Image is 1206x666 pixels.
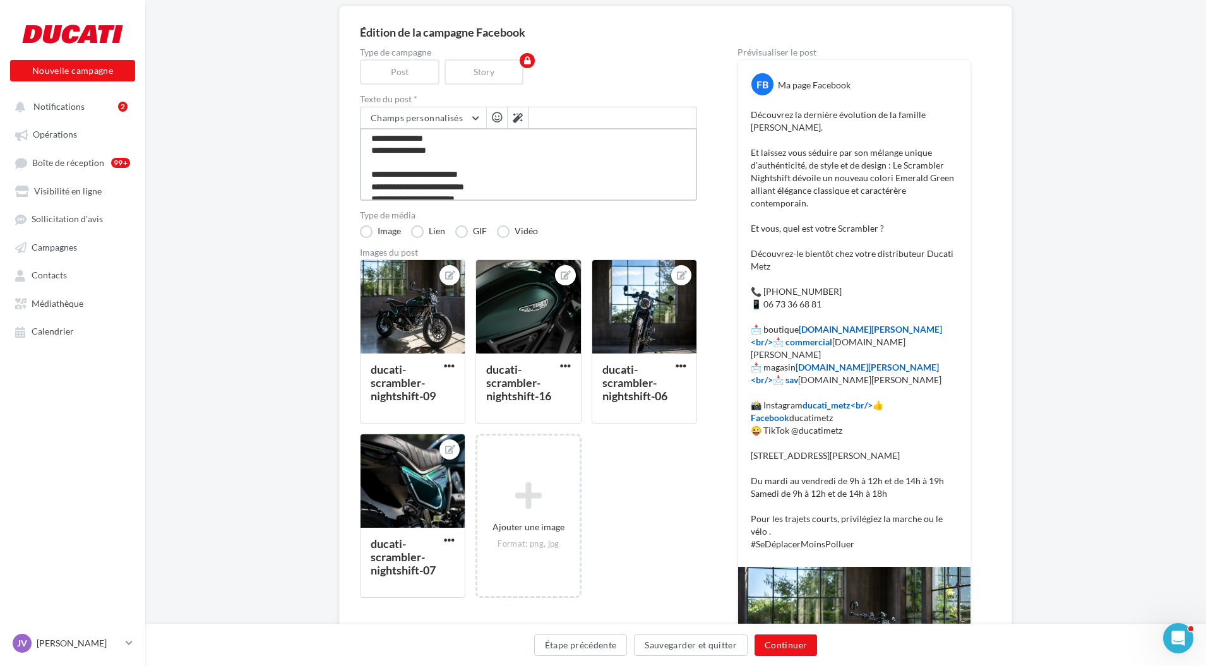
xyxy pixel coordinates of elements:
[111,158,130,168] div: 99+
[32,298,83,309] span: Médiathèque
[455,225,487,238] label: GIF
[1163,623,1193,653] iframe: Intercom live chat
[634,634,748,656] button: Sauvegarder et quitter
[8,263,138,286] a: Contacts
[32,242,77,253] span: Campagnes
[360,95,697,104] label: Texte du post *
[8,319,138,342] a: Calendrier
[371,537,436,577] div: ducati-scrambler-nightshift-07
[8,179,138,202] a: Visibilité en ligne
[118,102,128,112] div: 2
[33,101,85,112] span: Notifications
[32,326,74,337] span: Calendrier
[8,95,133,117] button: Notifications 2
[751,324,942,347] span: [DOMAIN_NAME][PERSON_NAME]<br/>📩 commercial
[10,631,135,655] a: JV [PERSON_NAME]
[751,400,883,423] span: ducati_metz<br/>👍 Facebook
[37,637,121,650] p: [PERSON_NAME]
[602,362,667,403] div: ducati-scrambler-nightshift-06
[737,48,971,57] div: Prévisualiser le post
[751,362,939,385] span: [DOMAIN_NAME][PERSON_NAME]<br/>📩 sav
[360,211,697,220] label: Type de média
[34,186,102,196] span: Visibilité en ligne
[360,48,697,57] label: Type de campagne
[371,362,436,403] div: ducati-scrambler-nightshift-09
[360,225,401,238] label: Image
[33,129,77,140] span: Opérations
[8,235,138,258] a: Campagnes
[32,270,67,281] span: Contacts
[411,225,445,238] label: Lien
[751,109,958,550] p: Découvrez la dernière évolution de la famille [PERSON_NAME]. Et laissez vous séduire par son méla...
[32,214,103,225] span: Sollicitation d'avis
[8,151,138,174] a: Boîte de réception99+
[755,634,817,656] button: Continuer
[17,637,27,650] span: JV
[497,225,538,238] label: Vidéo
[360,27,991,38] div: Édition de la campagne Facebook
[8,292,138,314] a: Médiathèque
[8,207,138,230] a: Sollicitation d'avis
[486,362,551,403] div: ducati-scrambler-nightshift-16
[10,60,135,81] button: Nouvelle campagne
[8,122,138,145] a: Opérations
[361,107,486,129] button: Champs personnalisés
[534,634,628,656] button: Étape précédente
[371,112,463,123] span: Champs personnalisés
[751,73,773,95] div: FB
[360,248,697,257] div: Images du post
[778,79,851,92] div: Ma page Facebook
[32,157,104,168] span: Boîte de réception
